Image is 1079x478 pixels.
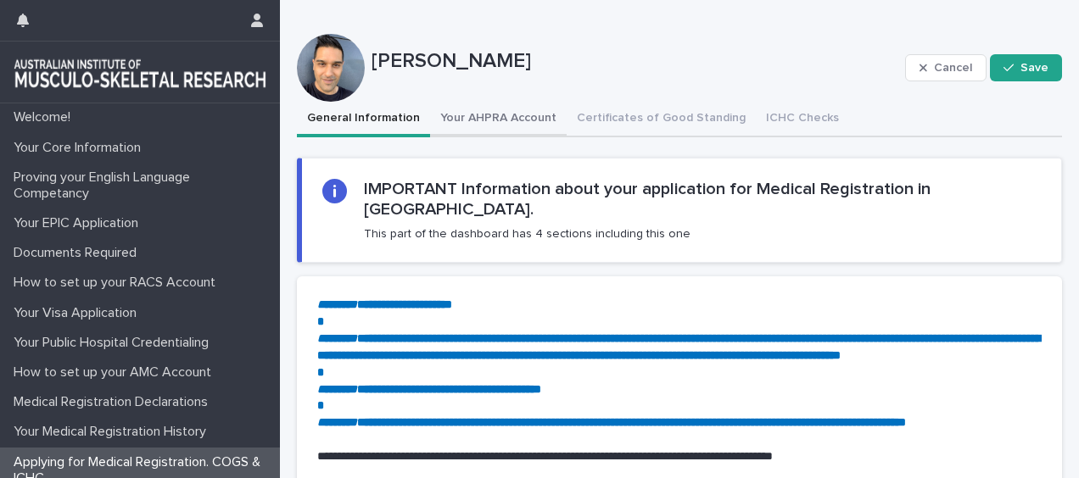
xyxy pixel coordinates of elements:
[364,179,1041,220] h2: IMPORTANT Information about your application for Medical Registration in [GEOGRAPHIC_DATA].
[7,245,150,261] p: Documents Required
[7,140,154,156] p: Your Core Information
[7,364,225,381] p: How to set up your AMC Account
[364,226,690,242] p: This part of the dashboard has 4 sections including this one
[7,170,280,202] p: Proving your English Language Competancy
[430,102,567,137] button: Your AHPRA Account
[7,215,152,231] p: Your EPIC Application
[7,424,220,440] p: Your Medical Registration History
[7,305,150,321] p: Your Visa Application
[7,394,221,410] p: Medical Registration Declarations
[905,54,987,81] button: Cancel
[7,335,222,351] p: Your Public Hospital Credentialing
[934,62,972,74] span: Cancel
[297,102,430,137] button: General Information
[7,109,84,125] p: Welcome!
[756,102,849,137] button: ICHC Checks
[1020,62,1048,74] span: Save
[567,102,756,137] button: Certificates of Good Standing
[372,49,898,74] p: [PERSON_NAME]
[14,55,266,89] img: 1xcjEmqDTcmQhduivVBy
[7,275,229,291] p: How to set up your RACS Account
[990,54,1062,81] button: Save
